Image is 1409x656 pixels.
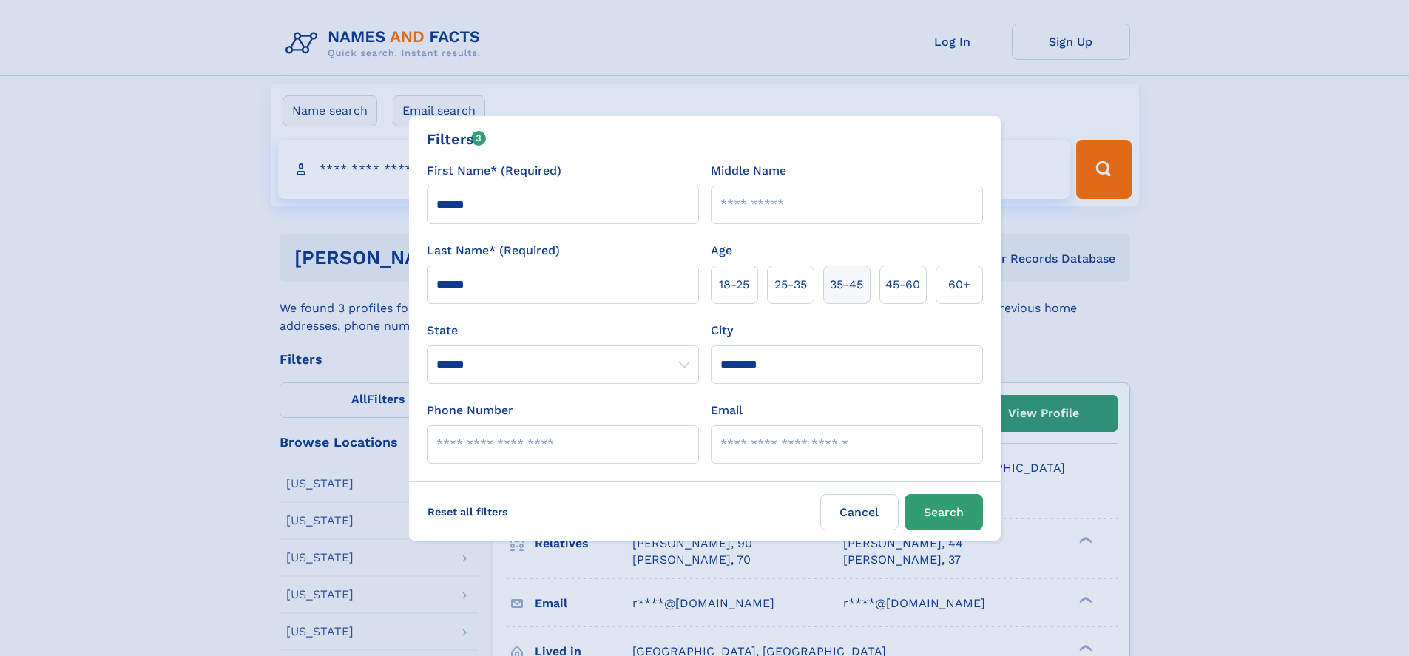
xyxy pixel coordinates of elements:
label: Reset all filters [418,494,518,530]
label: Email [711,402,743,419]
span: 60+ [948,276,970,294]
label: Phone Number [427,402,513,419]
label: Cancel [820,494,899,530]
label: Middle Name [711,162,786,180]
span: 35‑45 [830,276,863,294]
span: 25‑35 [774,276,807,294]
label: City [711,322,733,339]
label: Last Name* (Required) [427,242,560,260]
button: Search [905,494,983,530]
label: Age [711,242,732,260]
label: State [427,322,699,339]
div: Filters [427,128,487,150]
span: 45‑60 [885,276,920,294]
label: First Name* (Required) [427,162,561,180]
span: 18‑25 [719,276,749,294]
